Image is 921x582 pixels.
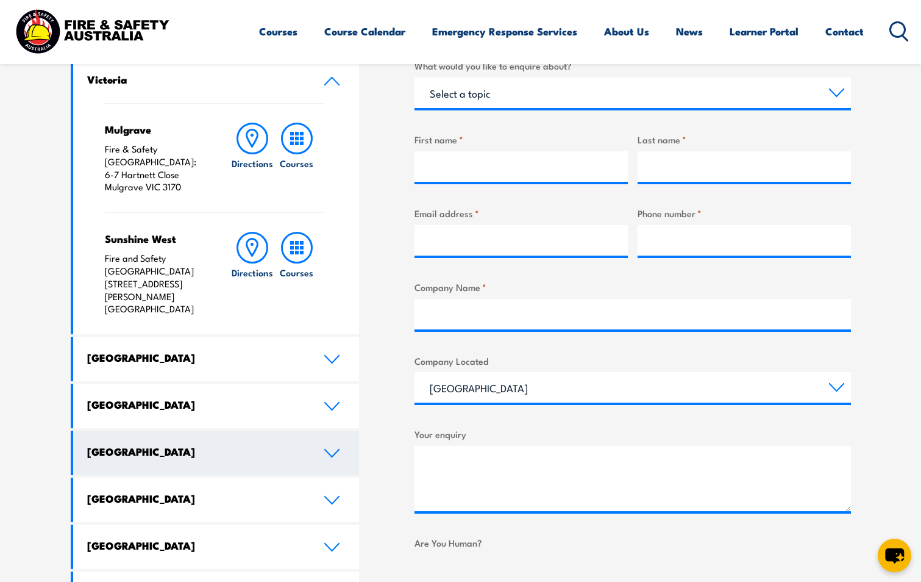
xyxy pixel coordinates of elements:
h4: [GEOGRAPHIC_DATA] [87,445,305,458]
h6: Courses [280,157,313,170]
label: What would you like to enquire about? [414,59,851,73]
label: Are You Human? [414,536,851,550]
a: About Us [604,15,649,48]
h6: Directions [232,157,273,170]
a: [GEOGRAPHIC_DATA] [73,384,360,428]
label: Email address [414,206,628,220]
h4: Victoria [87,73,305,86]
a: [GEOGRAPHIC_DATA] [73,337,360,381]
a: Directions [230,232,274,315]
a: Learner Portal [730,15,798,48]
a: Contact [825,15,864,48]
label: First name [414,132,628,146]
label: Your enquiry [414,427,851,441]
a: [GEOGRAPHIC_DATA] [73,478,360,522]
a: Emergency Response Services [432,15,577,48]
h4: Sunshine West [105,232,207,245]
h4: [GEOGRAPHIC_DATA] [87,539,305,552]
label: Last name [638,132,851,146]
h6: Directions [232,266,273,279]
h4: [GEOGRAPHIC_DATA] [87,492,305,505]
a: Course Calendar [324,15,405,48]
a: News [676,15,703,48]
label: Company Name [414,280,851,294]
h4: [GEOGRAPHIC_DATA] [87,351,305,364]
a: Courses [259,15,297,48]
a: [GEOGRAPHIC_DATA] [73,431,360,475]
a: Courses [275,232,319,315]
label: Phone number [638,206,851,220]
h4: [GEOGRAPHIC_DATA] [87,398,305,411]
a: Courses [275,123,319,193]
p: Fire & Safety [GEOGRAPHIC_DATA]: 6-7 Hartnett Close Mulgrave VIC 3170 [105,143,207,193]
label: Company Located [414,354,851,368]
button: chat-button [878,539,911,572]
a: Directions [230,123,274,193]
a: Victoria [73,59,360,103]
h4: Mulgrave [105,123,207,136]
h6: Courses [280,266,313,279]
p: Fire and Safety [GEOGRAPHIC_DATA] [STREET_ADDRESS][PERSON_NAME] [GEOGRAPHIC_DATA] [105,252,207,315]
a: [GEOGRAPHIC_DATA] [73,525,360,569]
